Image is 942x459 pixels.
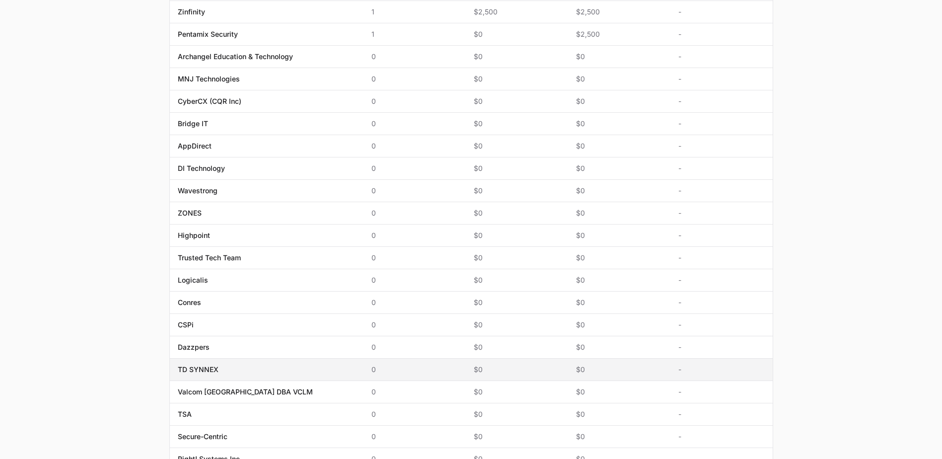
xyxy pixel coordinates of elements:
span: $0 [576,320,662,330]
span: TSA [178,409,192,419]
span: - [678,96,765,106]
span: $0 [576,230,662,240]
span: $0 [474,342,560,352]
span: $0 [474,275,560,285]
span: - [678,208,765,218]
span: 0 [371,163,458,173]
span: Highpoint [178,230,210,240]
span: $0 [474,208,560,218]
span: $0 [576,298,662,307]
span: 0 [371,52,458,62]
span: $0 [474,253,560,263]
span: $0 [474,432,560,442]
span: $0 [576,365,662,375]
span: - [678,432,765,442]
span: $0 [576,432,662,442]
span: $0 [576,342,662,352]
span: 0 [371,432,458,442]
span: 0 [371,141,458,151]
span: - [678,163,765,173]
span: 0 [371,275,458,285]
span: 0 [371,74,458,84]
span: $0 [576,52,662,62]
span: MNJ Technologies [178,74,240,84]
span: Wavestrong [178,186,217,196]
span: - [678,119,765,129]
span: - [678,230,765,240]
span: $0 [474,298,560,307]
span: $0 [474,74,560,84]
span: 0 [371,119,458,129]
span: $0 [474,320,560,330]
span: CyberCX (CQR Inc) [178,96,241,106]
span: CSPi [178,320,194,330]
span: 0 [371,208,458,218]
span: $0 [474,163,560,173]
span: - [678,320,765,330]
span: 0 [371,365,458,375]
span: $0 [474,365,560,375]
span: $0 [576,275,662,285]
span: 0 [371,96,458,106]
span: Zinfinity [178,7,205,17]
span: $0 [474,230,560,240]
span: 0 [371,253,458,263]
span: Secure-Centric [178,432,227,442]
span: 0 [371,320,458,330]
span: - [678,29,765,39]
span: 0 [371,342,458,352]
span: Logicalis [178,275,208,285]
span: 0 [371,186,458,196]
span: Archangel Education & Technology [178,52,293,62]
span: $0 [576,141,662,151]
span: - [678,253,765,263]
span: 0 [371,298,458,307]
span: $0 [576,96,662,106]
span: 0 [371,387,458,397]
span: $0 [576,74,662,84]
span: - [678,52,765,62]
span: $0 [474,29,560,39]
span: $0 [474,119,560,129]
span: $0 [576,119,662,129]
span: 0 [371,409,458,419]
span: $0 [576,409,662,419]
span: Valcom [GEOGRAPHIC_DATA] DBA VCLM [178,387,313,397]
span: $0 [474,52,560,62]
span: $0 [576,208,662,218]
span: - [678,186,765,196]
span: $2,500 [576,29,662,39]
span: - [678,275,765,285]
span: - [678,74,765,84]
span: $0 [474,409,560,419]
span: DI Technology [178,163,225,173]
span: $0 [474,387,560,397]
span: $0 [474,96,560,106]
span: Conres [178,298,201,307]
span: $0 [576,163,662,173]
span: ZONES [178,208,202,218]
span: 1 [371,29,458,39]
span: 1 [371,7,458,17]
span: $0 [474,186,560,196]
span: Dazzpers [178,342,210,352]
span: $0 [474,141,560,151]
span: - [678,298,765,307]
span: - [678,365,765,375]
span: AppDirect [178,141,212,151]
span: $2,500 [576,7,662,17]
span: 0 [371,230,458,240]
span: - [678,409,765,419]
span: Bridge IT [178,119,208,129]
span: - [678,7,765,17]
span: $0 [576,186,662,196]
span: Pentamix Security [178,29,238,39]
span: $0 [576,387,662,397]
span: Trusted Tech Team [178,253,241,263]
span: - [678,342,765,352]
span: TD SYNNEX [178,365,218,375]
span: - [678,141,765,151]
span: $2,500 [474,7,560,17]
span: $0 [576,253,662,263]
span: - [678,387,765,397]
